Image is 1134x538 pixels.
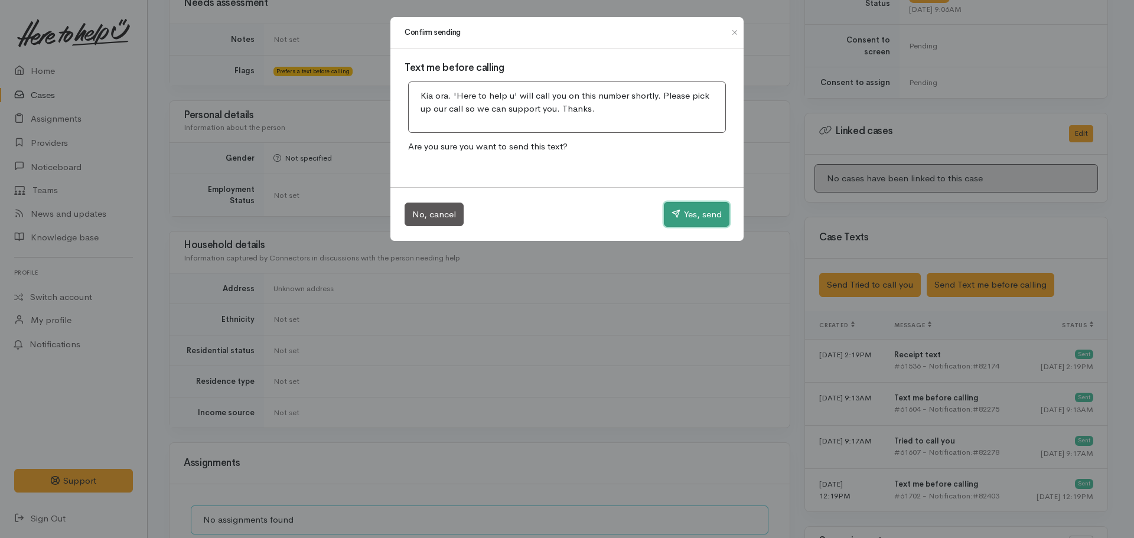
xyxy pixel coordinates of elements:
[405,136,729,157] p: Are you sure you want to send this text?
[405,203,464,227] button: No, cancel
[405,27,461,38] h1: Confirm sending
[421,89,713,116] p: Kia ora. 'Here to help u' will call you on this number shortly. Please pick up our call so we can...
[664,202,729,227] button: Yes, send
[725,25,744,40] button: Close
[405,63,729,74] h3: Text me before calling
